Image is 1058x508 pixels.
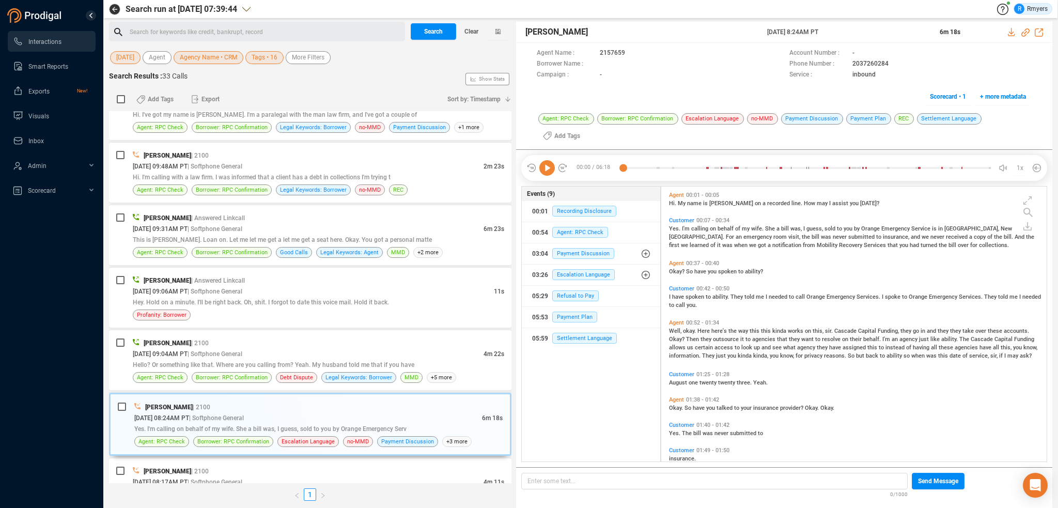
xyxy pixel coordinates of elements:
span: Refusal to Pay [552,290,599,301]
span: a [768,242,772,249]
span: Okay? [669,268,686,275]
button: 00:01Recording Disclosure [522,201,660,222]
span: calling [691,225,710,232]
span: to [706,294,712,300]
span: I [803,225,806,232]
span: of [710,242,717,249]
span: Yes. [669,225,682,232]
span: like [930,336,941,343]
button: 03:26Escalation Language [522,265,660,285]
span: me [1009,294,1019,300]
span: and [927,328,938,334]
span: outsource [713,336,740,343]
span: spoken [718,268,738,275]
span: R [1018,4,1021,14]
button: Add Tags [130,91,180,107]
span: a [763,200,767,207]
span: I'm [682,225,691,232]
span: Legal Keywords: Agent [320,248,379,257]
span: | Answered Linkcall [191,277,245,284]
span: agencies [752,336,777,343]
span: you [708,268,718,275]
span: Legal Keywords: Borrower [280,122,347,132]
span: 11s [494,288,504,295]
span: [PERSON_NAME] [144,277,191,284]
span: They [984,294,998,300]
span: | 2100 [191,340,209,347]
span: [PERSON_NAME] [709,200,755,207]
span: want [801,336,815,343]
span: Settlement Language [552,333,617,344]
span: of [987,234,994,240]
span: notification [772,242,803,249]
span: ability. [941,336,959,343]
span: to [669,302,676,309]
span: you [850,200,860,207]
div: grid [666,189,1047,476]
div: [PERSON_NAME]| 2100[DATE] 09:48AM PT| Softphone General2m 23sHi. I'm calling with a law firm. I w... [109,143,511,203]
span: | Softphone General [188,163,242,170]
span: Agency Name • CRM [180,51,237,64]
span: look [741,344,754,351]
span: Service [911,225,932,232]
span: by [854,225,861,232]
span: Interactions [28,38,61,45]
span: these [988,328,1004,334]
span: Payment Discussion [393,122,446,132]
span: [DATE] [116,51,134,64]
span: Scorecard [28,187,56,194]
span: got [758,242,768,249]
span: it [717,242,722,249]
span: I [829,200,832,207]
span: Recording Disclosure [552,206,616,217]
div: 05:53 [532,309,548,326]
span: certain [695,344,714,351]
span: when [734,242,749,249]
span: For [726,234,736,240]
span: [PERSON_NAME] [144,152,191,159]
span: Sort by: Timestamp [447,91,501,107]
span: I [1019,294,1022,300]
span: Orange [861,225,881,232]
span: This is [PERSON_NAME]. Loan on. Let me let me get a let me get a seat here. Okay. You got a perso... [133,236,432,243]
span: insurance, [883,234,911,240]
span: Export [201,91,220,107]
span: I'm [882,336,892,343]
span: sold [824,225,837,232]
span: from [803,242,817,249]
span: have [694,268,708,275]
span: here's [711,328,728,334]
span: [DATE]? [860,200,879,207]
span: [PERSON_NAME] [144,214,191,222]
span: Add Tags [148,91,174,107]
div: Rmyers [1014,4,1048,14]
span: the [939,242,948,249]
span: to [745,336,752,343]
span: Inbox [28,137,44,145]
span: Legal Keywords: Borrower [280,185,347,195]
span: on [842,336,850,343]
button: 05:53Payment Plan [522,307,660,328]
span: name [687,200,703,207]
span: received [946,234,969,240]
span: on [755,200,763,207]
span: up [754,344,761,351]
span: take [962,328,975,334]
span: the [728,328,738,334]
span: an [892,336,899,343]
span: 1x [1017,160,1023,176]
span: is [703,200,709,207]
span: Agent: RPC Check [137,185,183,195]
span: Exports [28,88,50,95]
span: Hi. I'm calling with a law firm. I was informed that a client has a debt in collections I'm trying t [133,174,391,181]
span: needed [769,294,789,300]
span: you. [687,302,697,309]
div: 05:59 [532,330,548,347]
span: Borrower: RPC Confirmation [196,122,268,132]
span: no-MMD [359,185,381,195]
span: a [776,225,781,232]
span: a [969,234,974,240]
span: Show Stats [479,17,505,141]
span: Services. [959,294,984,300]
div: 05:29 [532,288,548,304]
